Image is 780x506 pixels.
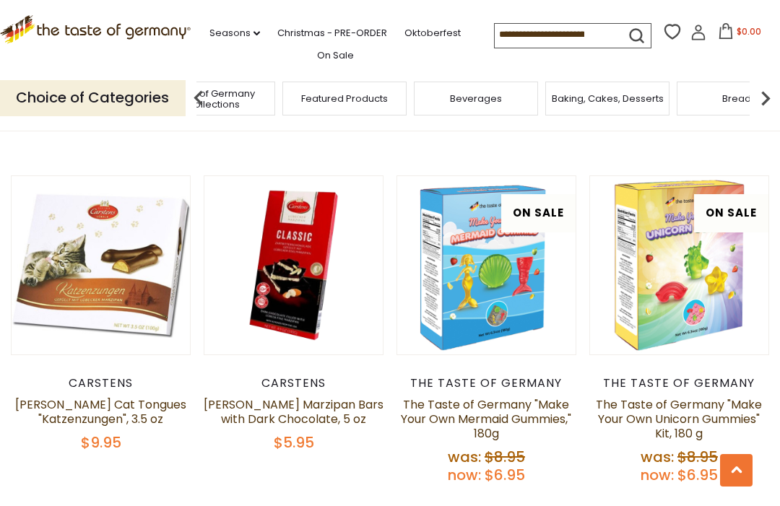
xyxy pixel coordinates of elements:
div: Carstens [11,376,191,391]
img: Carstens Luebecker Marzipan Bars with Dark Chocolate, 5 oz [204,176,383,354]
div: The Taste of Germany [589,376,769,391]
a: [PERSON_NAME] Cat Tongues "Katzenzungen", 3.5 oz [15,396,186,427]
a: Featured Products [301,93,388,104]
img: The Taste of Germany "Make Your Own Unicorn Gummies" Kit, 180 g [590,176,768,354]
img: next arrow [751,84,780,113]
a: Christmas - PRE-ORDER [277,25,387,41]
a: Oktoberfest [404,25,461,41]
span: $8.95 [677,447,718,467]
img: The Taste of Germany "Make Your Own Mermaid Gummies," 180g [397,176,576,354]
img: previous arrow [184,84,213,113]
a: Breads [722,93,756,104]
a: The Taste of Germany "Make Your Own Unicorn Gummies" Kit, 180 g [596,396,762,442]
span: $5.95 [274,432,314,453]
span: $0.00 [737,25,761,38]
span: $9.95 [81,432,121,453]
label: Now: [448,465,481,485]
label: Was: [641,447,674,467]
a: On Sale [317,48,354,64]
label: Now: [641,465,674,485]
div: The Taste of Germany [396,376,576,391]
a: Beverages [450,93,502,104]
button: $0.00 [709,23,771,45]
div: Carstens [204,376,383,391]
span: $6.95 [485,465,525,485]
label: Was: [448,447,481,467]
a: The Taste of Germany "Make Your Own Mermaid Gummies," 180g [401,396,571,442]
a: Seasons [209,25,260,41]
a: Taste of Germany Collections [155,88,271,110]
img: Carstens Marzipan Cat Tongues "Katzenzungen", 3.5 oz [12,176,190,354]
span: $8.95 [485,447,525,467]
a: Baking, Cakes, Desserts [552,93,664,104]
span: $6.95 [677,465,718,485]
a: [PERSON_NAME] Marzipan Bars with Dark Chocolate, 5 oz [204,396,383,427]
